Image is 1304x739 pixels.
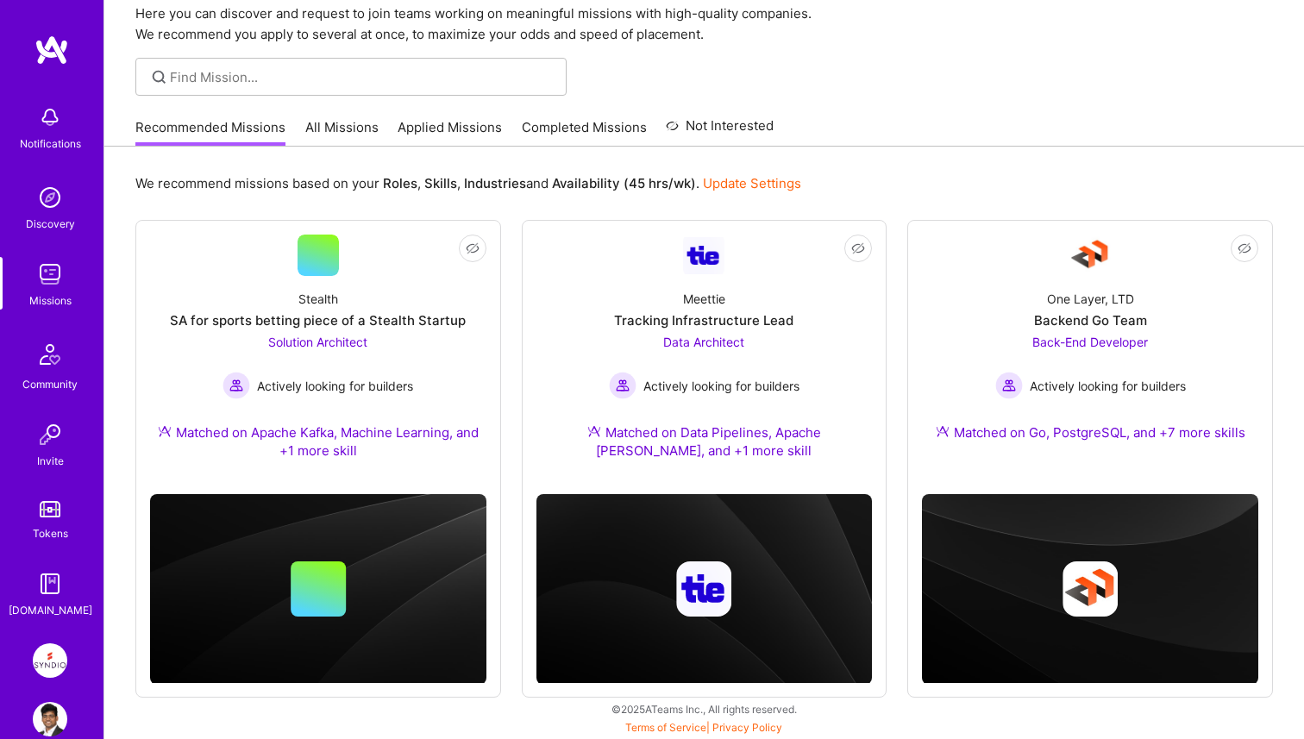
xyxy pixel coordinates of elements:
div: Missions [29,291,72,310]
b: Industries [464,175,526,191]
p: We recommend missions based on your , , and . [135,174,801,192]
div: [DOMAIN_NAME] [9,601,92,619]
img: Invite [33,417,67,452]
img: Actively looking for builders [995,372,1023,399]
img: bell [33,100,67,135]
span: Actively looking for builders [643,377,799,395]
img: tokens [40,501,60,517]
a: User Avatar [28,702,72,736]
img: Actively looking for builders [609,372,636,399]
p: Here you can discover and request to join teams working on meaningful missions with high-quality ... [135,3,1273,45]
img: teamwork [33,257,67,291]
b: Skills [424,175,457,191]
img: Ateam Purple Icon [587,424,601,438]
div: Matched on Apache Kafka, Machine Learning, and +1 more skill [150,423,486,460]
i: icon EyeClosed [466,241,480,255]
a: Recommended Missions [135,118,285,147]
span: Actively looking for builders [257,377,413,395]
div: SA for sports betting piece of a Stealth Startup [170,311,466,329]
img: Actively looking for builders [223,372,250,399]
a: Update Settings [703,175,801,191]
img: logo [34,34,69,66]
div: Stealth [298,290,338,308]
img: Syndio: Transformation Engine Modernization [33,643,67,678]
span: Actively looking for builders [1030,377,1186,395]
img: Ateam Purple Icon [158,424,172,438]
img: Company logo [1063,561,1118,617]
img: guide book [33,567,67,601]
img: Ateam Purple Icon [936,424,950,438]
div: One Layer, LTD [1047,290,1134,308]
img: discovery [33,180,67,215]
span: Back-End Developer [1032,335,1148,349]
img: Community [29,334,71,375]
div: Notifications [20,135,81,153]
a: Company LogoOne Layer, LTDBackend Go TeamBack-End Developer Actively looking for buildersActively... [922,235,1258,462]
a: Applied Missions [398,118,502,147]
img: Company Logo [1069,235,1111,276]
b: Availability (45 hrs/wk) [552,175,696,191]
div: Matched on Go, PostgreSQL, and +7 more skills [936,423,1245,442]
div: Community [22,375,78,393]
img: User Avatar [33,702,67,736]
img: Company logo [676,561,731,617]
img: cover [536,494,873,684]
img: cover [150,494,486,684]
a: Terms of Service [625,721,706,734]
div: Backend Go Team [1034,311,1147,329]
div: Invite [37,452,64,470]
input: Find Mission... [170,68,554,86]
a: Syndio: Transformation Engine Modernization [28,643,72,678]
i: icon EyeClosed [851,241,865,255]
span: Solution Architect [268,335,367,349]
a: Company LogoMeettieTracking Infrastructure LeadData Architect Actively looking for buildersActive... [536,235,873,480]
a: StealthSA for sports betting piece of a Stealth StartupSolution Architect Actively looking for bu... [150,235,486,480]
a: Privacy Policy [712,721,782,734]
div: © 2025 ATeams Inc., All rights reserved. [103,687,1304,730]
a: All Missions [305,118,379,147]
a: Not Interested [666,116,774,147]
span: Data Architect [663,335,744,349]
i: icon SearchGrey [149,67,169,87]
div: Tokens [33,524,68,542]
i: icon EyeClosed [1238,241,1251,255]
a: Completed Missions [522,118,647,147]
img: cover [922,494,1258,684]
img: Company Logo [683,237,724,274]
div: Discovery [26,215,75,233]
span: | [625,721,782,734]
b: Roles [383,175,417,191]
div: Tracking Infrastructure Lead [614,311,793,329]
div: Meettie [683,290,725,308]
div: Matched on Data Pipelines, Apache [PERSON_NAME], and +1 more skill [536,423,873,460]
